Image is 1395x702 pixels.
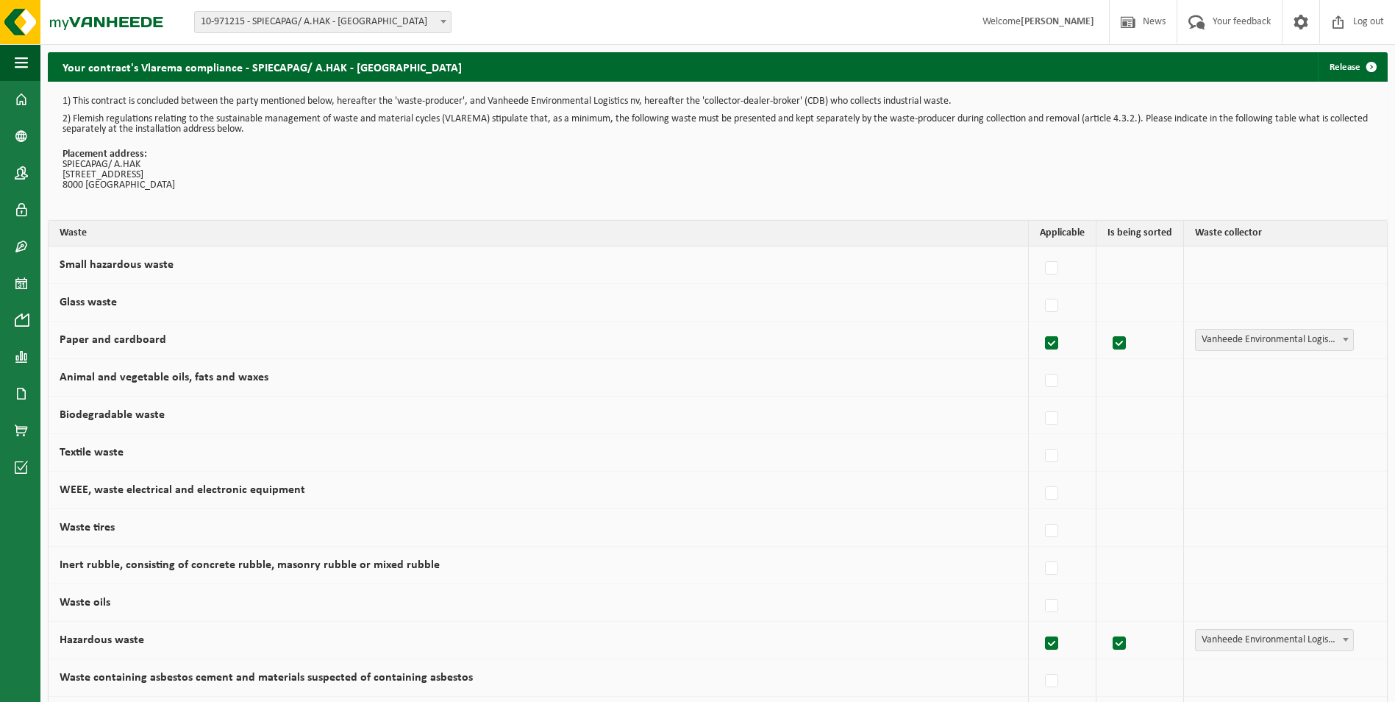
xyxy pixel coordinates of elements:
span: Vanheede Environmental Logistics [1195,629,1354,651]
p: SPIECAPAG/ A.HAK [STREET_ADDRESS] 8000 [GEOGRAPHIC_DATA] [63,149,1373,191]
h2: Your contract's Vlarema compliance - SPIECAPAG/ A.HAK - [GEOGRAPHIC_DATA] [48,52,477,81]
label: WEEE, waste electrical and electronic equipment [60,484,305,496]
p: 1) This contract is concluded between the party mentioned below, hereafter the 'waste-producer', ... [63,96,1373,107]
span: Vanheede Environmental Logistics [1196,630,1353,650]
span: 10-971215 - SPIECAPAG/ A.HAK - BRUGGE [194,11,452,33]
label: Hazardous waste [60,634,144,646]
label: Waste containing asbestos cement and materials suspected of containing asbestos [60,672,473,684]
th: Applicable [1029,221,1096,247]
span: 10-971215 - SPIECAPAG/ A.HAK - BRUGGE [195,12,451,32]
span: Vanheede Environmental Logistics [1196,330,1353,350]
label: Inert rubble, consisting of concrete rubble, masonry rubble or mixed rubble [60,559,440,571]
label: Paper and cardboard [60,334,166,346]
strong: Placement address: [63,149,147,160]
label: Waste oils [60,597,110,609]
span: Vanheede Environmental Logistics [1195,329,1354,351]
label: Glass waste [60,297,117,308]
label: Animal and vegetable oils, fats and waxes [60,372,268,383]
label: Textile waste [60,447,124,458]
label: Waste tires [60,522,115,533]
a: Release [1318,52,1386,82]
label: Biodegradable waste [60,409,165,421]
strong: [PERSON_NAME] [1021,16,1094,27]
th: Is being sorted [1096,221,1184,247]
label: Small hazardous waste [60,259,174,271]
p: 2) Flemish regulations relating to the sustainable management of waste and material cycles (VLARE... [63,114,1373,135]
th: Waste [49,221,1029,247]
th: Waste collector [1184,221,1387,247]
